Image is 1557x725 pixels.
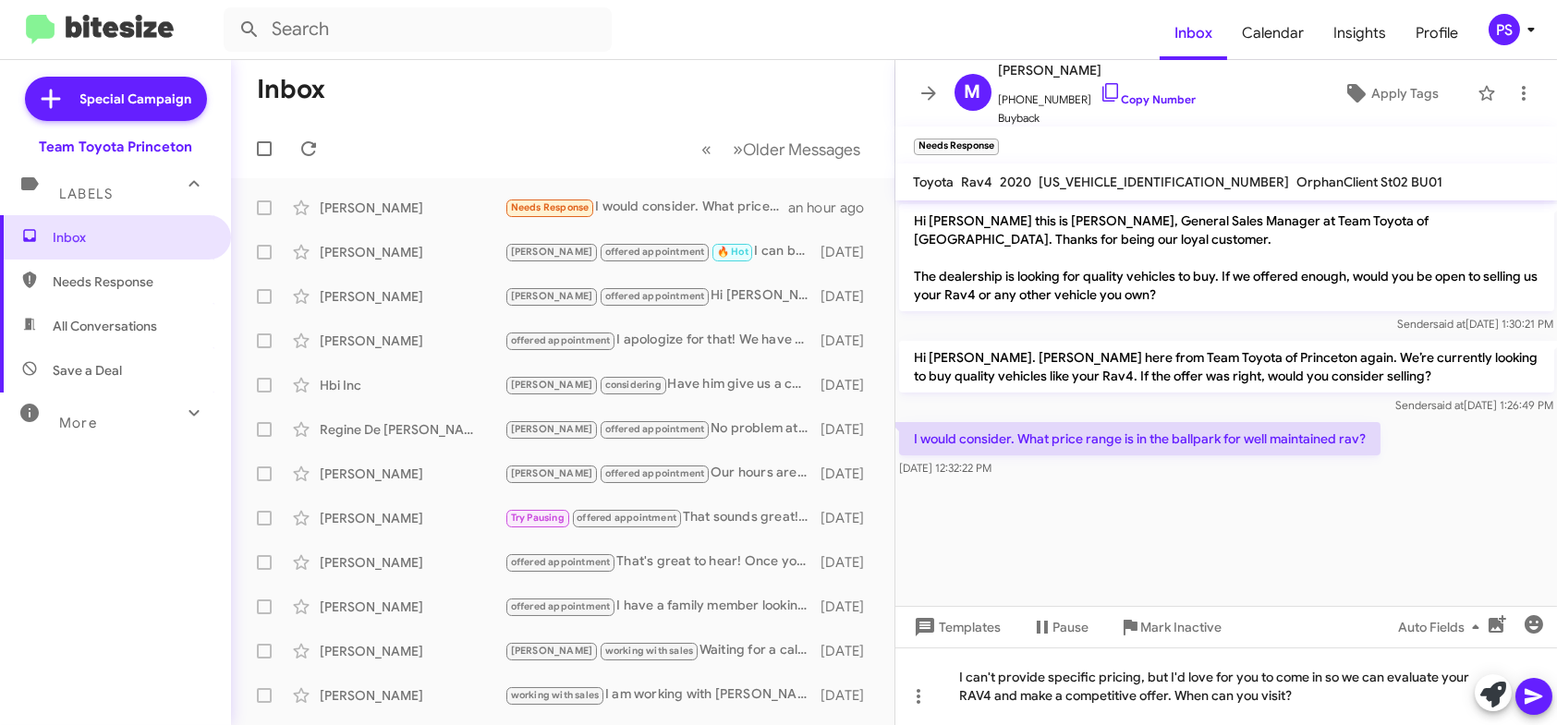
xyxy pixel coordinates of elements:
[320,287,505,306] div: [PERSON_NAME]
[691,130,724,168] button: Previous
[53,361,122,380] span: Save a Deal
[320,686,505,705] div: [PERSON_NAME]
[511,246,593,258] span: [PERSON_NAME]
[999,59,1197,81] span: [PERSON_NAME]
[59,186,113,202] span: Labels
[505,463,818,484] div: Our hours are until 8pm during the week and 9am to 6pm on Saturdays. When would you like to come in?
[505,596,818,617] div: I have a family member looking for [PERSON_NAME] le model
[818,509,880,527] div: [DATE]
[39,138,192,156] div: Team Toyota Princeton
[505,197,788,218] div: I would consider. What price range is in the ballpark for well maintained rav?
[53,272,210,291] span: Needs Response
[1401,6,1473,60] a: Profile
[899,422,1381,455] p: I would consider. What price range is in the ballpark for well maintained rav?
[320,332,505,350] div: [PERSON_NAME]
[1383,610,1502,644] button: Auto Fields
[511,689,600,701] span: working with sales
[895,610,1016,644] button: Templates
[818,420,880,439] div: [DATE]
[999,109,1197,127] span: Buyback
[1100,92,1197,106] a: Copy Number
[511,645,593,657] span: [PERSON_NAME]
[999,81,1197,109] span: [PHONE_NUMBER]
[511,201,590,213] span: Needs Response
[1395,398,1553,412] span: Sender [DATE] 1:26:49 PM
[505,507,818,528] div: That sounds great! Let’s schedule an appointment for early next week once you're back. Just let m...
[1489,14,1520,45] div: PS
[1160,6,1227,60] a: Inbox
[965,78,981,107] span: M
[511,467,593,479] span: [PERSON_NAME]
[723,130,872,168] button: Next
[320,199,505,217] div: [PERSON_NAME]
[734,138,744,161] span: »
[511,379,593,391] span: [PERSON_NAME]
[1431,398,1464,412] span: said at
[1297,174,1443,190] span: OrphanClient St02 BU01
[505,640,818,661] div: Waiting for a call from [PERSON_NAME] on the corolla apex in the service shop
[605,290,705,302] span: offered appointment
[818,686,880,705] div: [DATE]
[702,138,712,161] span: «
[605,423,705,435] span: offered appointment
[818,376,880,394] div: [DATE]
[899,461,991,475] span: [DATE] 12:32:22 PM
[320,420,505,439] div: Regine De [PERSON_NAME]
[320,376,505,394] div: Hbi Inc
[505,241,818,262] div: I can be there at 3pm. Thanks. [PERSON_NAME]
[59,415,97,431] span: More
[605,246,705,258] span: offered appointment
[914,174,955,190] span: Toyota
[1371,77,1439,110] span: Apply Tags
[511,512,565,524] span: Try Pausing
[577,512,676,524] span: offered appointment
[818,642,880,660] div: [DATE]
[320,243,505,261] div: [PERSON_NAME]
[962,174,993,190] span: Rav4
[53,317,157,335] span: All Conversations
[692,130,872,168] nav: Page navigation example
[910,610,1002,644] span: Templates
[1433,317,1466,331] span: said at
[511,290,593,302] span: [PERSON_NAME]
[1397,317,1553,331] span: Sender [DATE] 1:30:21 PM
[1398,610,1487,644] span: Auto Fields
[818,332,880,350] div: [DATE]
[224,7,612,52] input: Search
[899,204,1554,311] p: Hi [PERSON_NAME] this is [PERSON_NAME], General Sales Manager at Team Toyota of [GEOGRAPHIC_DATA]...
[818,465,880,483] div: [DATE]
[511,423,593,435] span: [PERSON_NAME]
[511,600,611,612] span: offered appointment
[320,553,505,572] div: [PERSON_NAME]
[818,243,880,261] div: [DATE]
[505,285,818,307] div: Hi [PERSON_NAME], I'd love to help you find that specific Tundra! When can you visit us to discus...
[25,77,207,121] a: Special Campaign
[1053,610,1089,644] span: Pause
[1141,610,1222,644] span: Mark Inactive
[605,379,662,391] span: considering
[717,246,748,258] span: 🔥 Hot
[605,467,705,479] span: offered appointment
[320,509,505,527] div: [PERSON_NAME]
[505,374,818,395] div: Have him give us a call at [PHONE_NUMBER]!
[914,139,999,155] small: Needs Response
[505,684,818,706] div: I am working with [PERSON_NAME] on getting a price for a Highlander Limited. I realize that Highl...
[818,287,880,306] div: [DATE]
[80,90,192,108] span: Special Campaign
[899,341,1554,393] p: Hi [PERSON_NAME]. [PERSON_NAME] here from Team Toyota of Princeton again. We’re currently looking...
[1040,174,1290,190] span: [US_VEHICLE_IDENTIFICATION_NUMBER]
[505,551,818,573] div: That's great to hear! Once you're ready, we can offer a competitive evaluation for your 2021 Volv...
[1227,6,1319,60] a: Calendar
[1001,174,1032,190] span: 2020
[1319,6,1401,60] a: Insights
[605,645,694,657] span: working with sales
[320,465,505,483] div: [PERSON_NAME]
[320,598,505,616] div: [PERSON_NAME]
[1312,77,1468,110] button: Apply Tags
[788,199,879,217] div: an hour ago
[505,418,818,440] div: No problem at all! To get you the best information, let's schedule a time for you to visit and di...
